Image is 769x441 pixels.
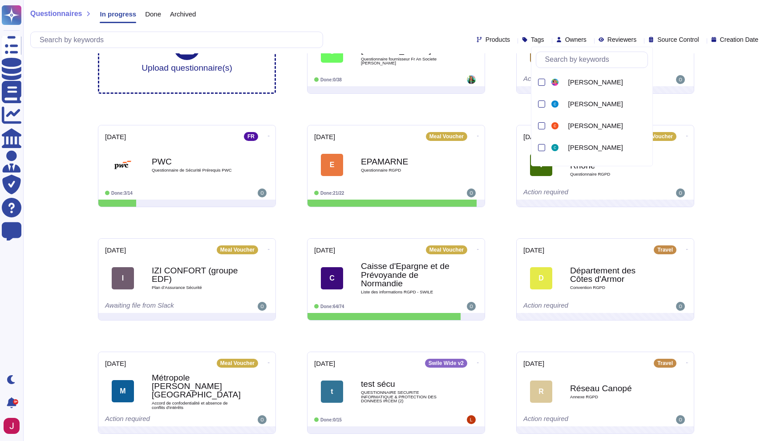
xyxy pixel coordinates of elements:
span: Products [486,36,510,43]
div: FR [244,132,258,141]
span: [DATE] [314,133,335,140]
img: user [676,302,685,311]
img: user [676,75,685,84]
span: Done [145,11,161,17]
span: In progress [100,11,136,17]
b: Caisse d'Epargne et de Prévoyande de Normandie [361,262,450,288]
input: Search by keywords [35,32,323,48]
div: Charles Fraïssé [550,94,648,114]
div: R [530,381,552,403]
div: Meal Voucher [217,245,258,254]
span: [DATE] [105,133,126,140]
div: Swile Wide v2 [425,359,467,368]
b: Département des Côtes d'Armor [570,266,659,283]
span: [DATE] [523,360,544,367]
div: Action required [523,188,632,197]
span: [DATE] [523,247,544,253]
span: Reviewers [607,36,636,43]
div: Travel [654,245,676,254]
div: I [112,267,134,289]
span: Creation Date [720,36,758,43]
img: user [551,79,559,86]
span: [PERSON_NAME] [568,100,623,108]
span: Questionnaire fournisseur Fr An Societe [PERSON_NAME] [361,57,450,65]
div: Meal Voucher [217,359,258,368]
img: user [258,188,267,197]
b: Societe [PERSON_NAME] [361,37,450,54]
span: Source Control [657,36,699,43]
div: C [321,267,343,289]
div: Capucine Gros [550,77,565,88]
div: t [321,381,343,403]
b: test sécu [361,380,450,388]
img: user [551,100,559,108]
div: Capucine Gros [568,78,644,86]
div: Chloé Rousselet [550,116,648,136]
img: user [676,415,685,424]
span: [DATE] [314,247,335,253]
span: [DATE] [314,360,335,367]
b: IZI CONFORT (groupe EDF) [152,266,241,283]
div: Upload questionnaire(s) [142,33,232,72]
img: user [258,302,267,311]
span: [DATE] [523,133,544,140]
div: Action required [523,302,632,311]
span: Done: 3/14 [111,191,133,196]
div: Meal Voucher [426,132,467,141]
b: Métropole [PERSON_NAME][GEOGRAPHIC_DATA] [152,373,241,399]
div: Chloé Rousselet [550,120,565,131]
div: Capucine Gros [550,72,648,92]
div: Chloé Rousselet [568,122,644,130]
span: Questionnaire de Sécurité Prérequis PWC [152,168,241,172]
b: Réseau Canopé [570,384,659,393]
img: user [258,415,267,424]
span: [DATE] [105,247,126,253]
img: user [551,144,559,151]
span: [PERSON_NAME] [568,78,623,86]
div: Charles Fraïssé [550,99,565,109]
img: user [467,415,476,424]
span: Questionnaire RGPD [570,172,659,176]
span: Questionnaire RGPD [361,168,450,172]
span: Done: 21/22 [320,191,344,196]
img: Logo [112,154,134,176]
span: Convention RGPD [570,285,659,290]
span: [PERSON_NAME] [568,144,623,152]
b: EPAMARNE [361,157,450,166]
span: Done: 0/38 [320,77,342,82]
div: Coline Vaillant [550,138,648,158]
img: user [551,122,559,129]
span: QUESTIONNAIRE SECURITE INFORMATIQUE & PROTECTION DES DONNEES IRCEM (2) [361,390,450,403]
span: [PERSON_NAME] [568,122,623,130]
span: Archived [170,11,196,17]
div: Meal Voucher [426,245,467,254]
div: Action required [523,415,632,424]
div: Coline Vaillant [550,142,565,153]
input: Search by keywords [541,52,648,68]
div: E [321,154,343,176]
div: Coline Vaillant [568,144,644,152]
img: user [467,188,476,197]
button: user [2,416,26,436]
span: Liste des informations RGPD - SWILE [361,290,450,294]
img: user [676,188,685,197]
b: PWC [152,157,241,166]
span: Plan d’Assurance Sécurité [152,285,241,290]
img: user [467,302,476,311]
div: Daniel Basconcello [550,160,648,180]
div: M [112,380,134,402]
b: Ville de Tournon sur Rhône [570,153,659,170]
div: Awaiting file from Slack [105,302,214,311]
span: Owners [565,36,587,43]
span: Annexe RGPD [570,395,659,399]
div: Travel [654,359,676,368]
img: user [4,418,20,434]
span: Done: 64/74 [320,304,344,309]
span: [DATE] [105,360,126,367]
span: Tags [531,36,544,43]
div: V [530,154,552,176]
span: Questionnaires [30,10,82,17]
span: Done: 0/15 [320,417,342,422]
div: Action required [523,75,632,84]
div: 9+ [13,399,18,405]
